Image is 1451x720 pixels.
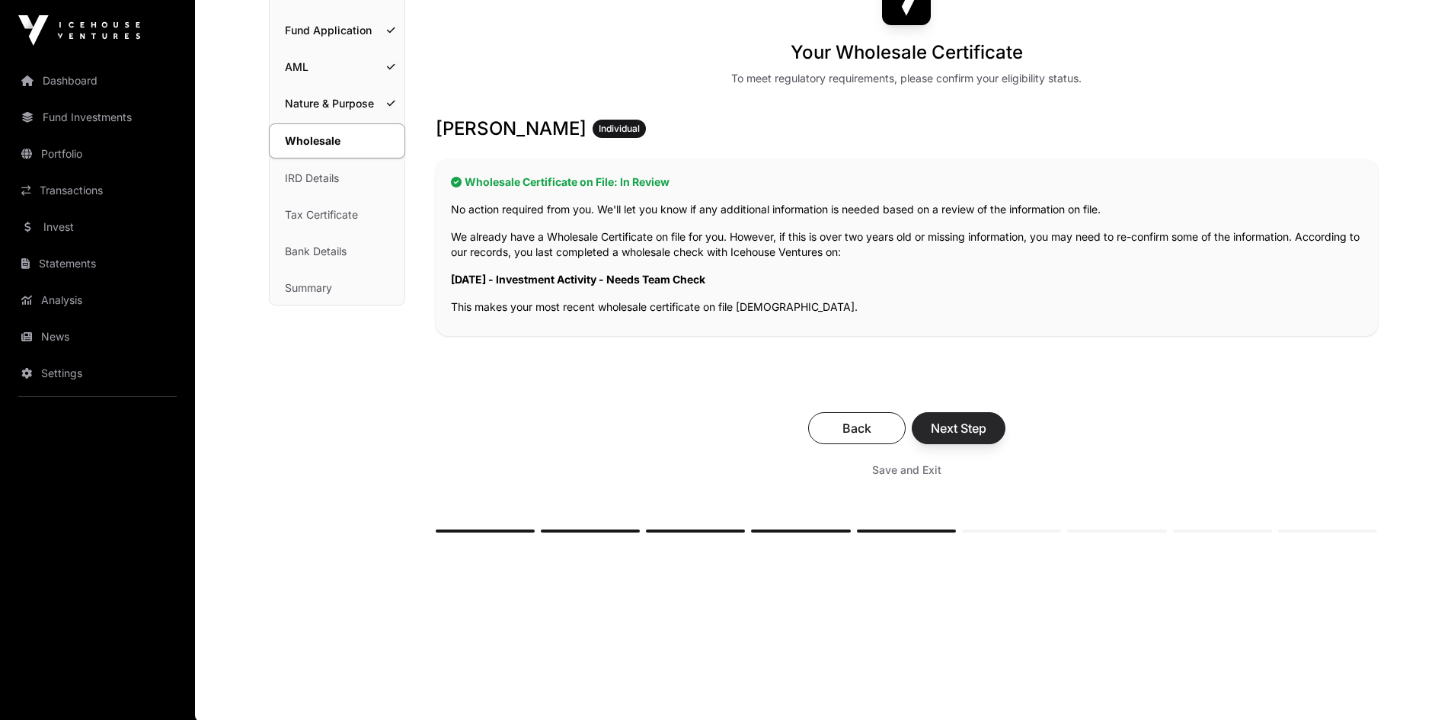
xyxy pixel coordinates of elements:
span: Next Step [931,419,986,437]
p: We already have a Wholesale Certificate on file for you. However, if this is over two years old o... [451,229,1363,260]
span: Save and Exit [872,462,941,478]
a: Fund Investments [12,101,183,134]
p: This makes your most recent wholesale certificate on file [DEMOGRAPHIC_DATA]. [451,299,1363,315]
p: [DATE] - Investment Activity - Needs Team Check [451,272,1363,287]
a: Analysis [12,283,183,317]
a: Dashboard [12,64,183,98]
a: Statements [12,247,183,280]
h1: Your Wholesale Certificate [791,40,1023,65]
span: Individual [599,123,640,135]
p: No action required from you. We'll let you know if any additional information is needed based on ... [451,202,1363,217]
button: Back [808,412,906,444]
a: Settings [12,357,183,390]
a: Wholesale [269,123,405,158]
div: To meet regulatory requirements, please confirm your eligibility status. [731,71,1082,86]
button: Next Step [912,412,1005,444]
a: IRD Details [270,162,404,195]
a: AML [270,50,404,84]
a: Bank Details [270,235,404,268]
a: Invest [12,210,183,244]
a: Summary [270,271,404,305]
button: Save and Exit [854,456,960,484]
a: Nature & Purpose [270,87,404,120]
a: News [12,320,183,354]
span: Back [827,419,887,437]
a: Fund Application [270,14,404,47]
iframe: Chat Widget [1375,647,1451,720]
h2: Wholesale Certificate on File: In Review [451,174,1363,190]
h3: [PERSON_NAME] [436,117,1378,141]
a: Transactions [12,174,183,207]
a: Tax Certificate [270,198,404,232]
img: Icehouse Ventures Logo [18,15,140,46]
a: Portfolio [12,137,183,171]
